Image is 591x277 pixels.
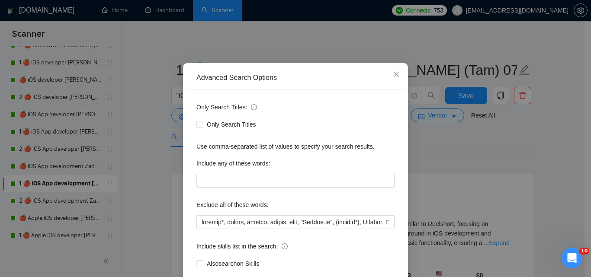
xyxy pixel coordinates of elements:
[196,198,269,212] label: Exclude all of these words:
[393,71,400,78] span: close
[203,120,260,129] span: Only Search Titles
[282,243,288,249] span: info-circle
[385,63,408,86] button: Close
[196,73,395,83] div: Advanced Search Options
[203,259,263,268] span: Also search on Skills
[579,248,589,255] span: 10
[251,104,257,110] span: info-circle
[196,102,257,112] span: Only Search Titles:
[562,248,582,268] iframe: Intercom live chat
[196,142,395,151] div: Use comma-separated list of values to specify your search results.
[196,242,288,251] span: Include skills list in the search:
[196,156,270,170] label: Include any of these words:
